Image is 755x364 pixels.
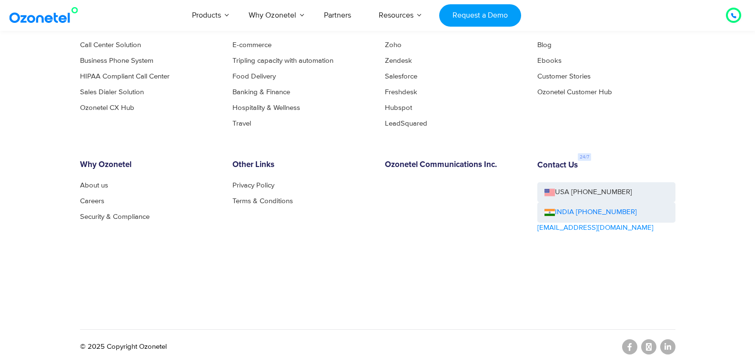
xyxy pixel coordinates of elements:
a: Food Delivery [232,73,276,80]
a: Hubspot [385,104,412,111]
a: Call Center Solution [80,41,141,49]
a: Business Phone System [80,57,153,64]
p: © 2025 Copyright Ozonetel [80,342,167,353]
a: Careers [80,197,104,205]
a: Hospitality & Wellness [232,104,300,111]
h6: Other Links [232,160,371,170]
a: Travel [232,120,251,127]
a: Freshdesk [385,89,417,96]
a: Sales Dialer Solution [80,89,144,96]
a: Privacy Policy [232,182,274,189]
a: Terms & Conditions [232,197,293,205]
a: Blog [537,41,552,49]
a: INDIA [PHONE_NUMBER] [544,207,637,218]
a: Ozonetel CX Hub [80,104,134,111]
img: us-flag.png [544,189,555,196]
img: ind-flag.png [544,209,555,216]
a: Customer Stories [537,73,591,80]
a: Ozonetel Customer Hub [537,89,612,96]
a: [EMAIL_ADDRESS][DOMAIN_NAME] [537,223,654,234]
a: Tripling capacity with automation [232,57,333,64]
a: HIPAA Compliant Call Center [80,73,170,80]
a: Security & Compliance [80,213,150,220]
a: Ebooks [537,57,562,64]
a: Banking & Finance [232,89,290,96]
a: Zoho [385,41,402,49]
a: USA [PHONE_NUMBER] [537,182,675,203]
h6: Why Ozonetel [80,160,218,170]
a: LeadSquared [385,120,427,127]
h6: Contact Us [537,161,578,170]
a: E-commerce [232,41,272,49]
h6: Ozonetel Communications Inc. [385,160,523,170]
a: Request a Demo [439,4,521,27]
a: Salesforce [385,73,417,80]
a: About us [80,182,108,189]
a: Zendesk [385,57,412,64]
